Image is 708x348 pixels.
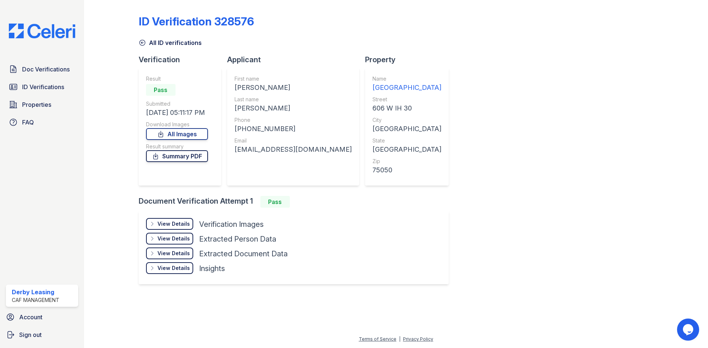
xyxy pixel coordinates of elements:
[19,313,42,321] span: Account
[3,310,81,324] a: Account
[3,24,81,38] img: CE_Logo_Blue-a8612792a0a2168367f1c8372b55b34899dd931a85d93a1a3d3e32e68fde9ad4.png
[235,96,352,103] div: Last name
[146,108,208,118] div: [DATE] 05:11:17 PM
[6,80,78,94] a: ID Verifications
[157,250,190,257] div: View Details
[22,65,70,74] span: Doc Verifications
[139,196,455,208] div: Document Verification Attempt 1
[22,100,51,109] span: Properties
[235,75,352,82] div: First name
[372,137,441,144] div: State
[157,235,190,242] div: View Details
[22,82,64,91] span: ID Verifications
[199,234,276,244] div: Extracted Person Data
[372,144,441,155] div: [GEOGRAPHIC_DATA]
[403,336,433,342] a: Privacy Policy
[199,249,288,259] div: Extracted Document Data
[199,219,264,229] div: Verification Images
[146,121,208,128] div: Download Images
[235,144,352,155] div: [EMAIL_ADDRESS][DOMAIN_NAME]
[372,158,441,165] div: Zip
[235,116,352,124] div: Phone
[677,319,701,341] iframe: chat widget
[146,75,208,82] div: Result
[227,55,365,65] div: Applicant
[399,336,400,342] div: |
[359,336,396,342] a: Terms of Service
[372,82,441,93] div: [GEOGRAPHIC_DATA]
[146,128,208,140] a: All Images
[260,196,290,208] div: Pass
[372,165,441,175] div: 75050
[157,264,190,272] div: View Details
[3,327,81,342] a: Sign out
[372,103,441,113] div: 606 W IH 30
[139,38,202,47] a: All ID verifications
[235,124,352,134] div: [PHONE_NUMBER]
[22,118,34,127] span: FAQ
[372,75,441,82] div: Name
[6,62,78,77] a: Doc Verifications
[157,220,190,228] div: View Details
[139,15,254,28] div: ID Verification 328576
[372,116,441,124] div: City
[372,75,441,93] a: Name [GEOGRAPHIC_DATA]
[199,263,225,274] div: Insights
[235,82,352,93] div: [PERSON_NAME]
[372,96,441,103] div: Street
[146,143,208,150] div: Result summary
[372,124,441,134] div: [GEOGRAPHIC_DATA]
[146,100,208,108] div: Submitted
[365,55,455,65] div: Property
[146,84,176,96] div: Pass
[235,103,352,113] div: [PERSON_NAME]
[146,150,208,162] a: Summary PDF
[19,330,42,339] span: Sign out
[139,55,227,65] div: Verification
[6,115,78,130] a: FAQ
[235,137,352,144] div: Email
[12,296,59,304] div: CAF Management
[12,288,59,296] div: Derby Leasing
[6,97,78,112] a: Properties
